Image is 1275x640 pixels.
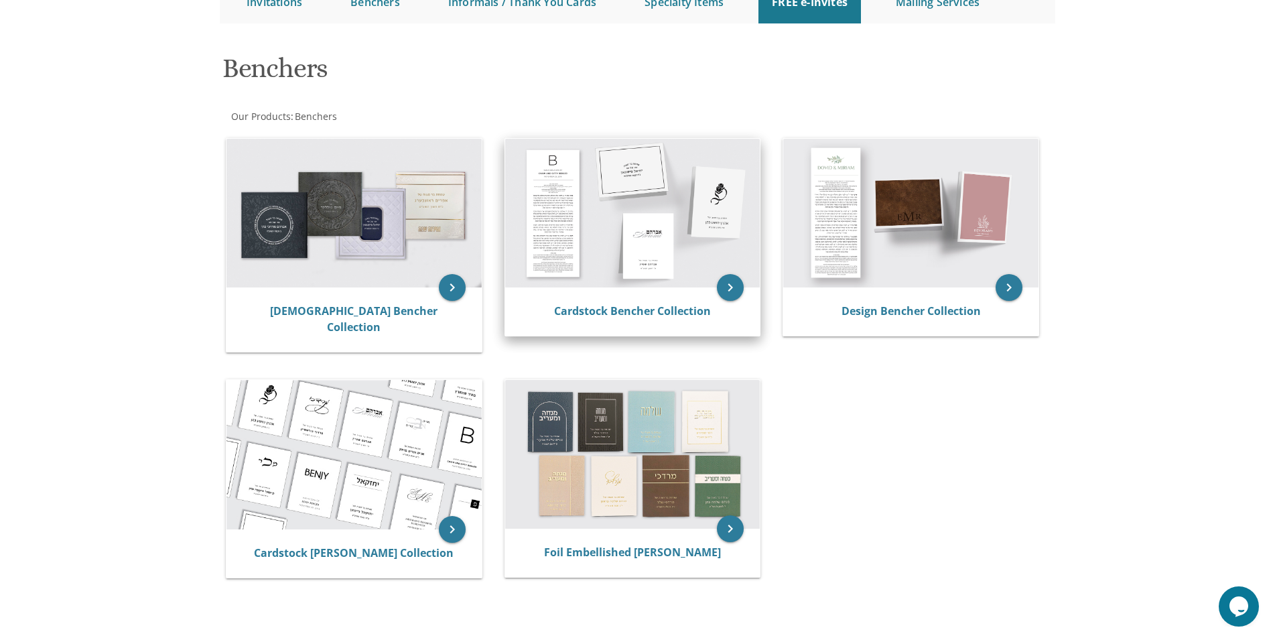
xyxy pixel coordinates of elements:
a: Design Bencher Collection [842,304,981,318]
a: keyboard_arrow_right [439,274,466,301]
img: Judaica Bencher Collection [226,139,482,287]
div: : [220,110,638,123]
a: keyboard_arrow_right [717,274,744,301]
img: Cardstock Bencher Collection [505,139,760,287]
iframe: chat widget [1219,586,1262,627]
a: Foil Embellished [PERSON_NAME] [544,545,721,560]
h1: Benchers [222,54,769,93]
img: Design Bencher Collection [783,139,1038,287]
span: Benchers [295,110,337,123]
a: [DEMOGRAPHIC_DATA] Bencher Collection [270,304,438,334]
a: Our Products [230,110,291,123]
a: keyboard_arrow_right [717,515,744,542]
a: Benchers [293,110,337,123]
a: Cardstock [PERSON_NAME] Collection [254,546,454,560]
a: Cardstock Bencher Collection [554,304,711,318]
img: Foil Embellished Mincha Maariv [505,380,760,529]
a: keyboard_arrow_right [996,274,1022,301]
a: keyboard_arrow_right [439,516,466,543]
img: Cardstock Mincha Maariv Collection [226,380,482,529]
